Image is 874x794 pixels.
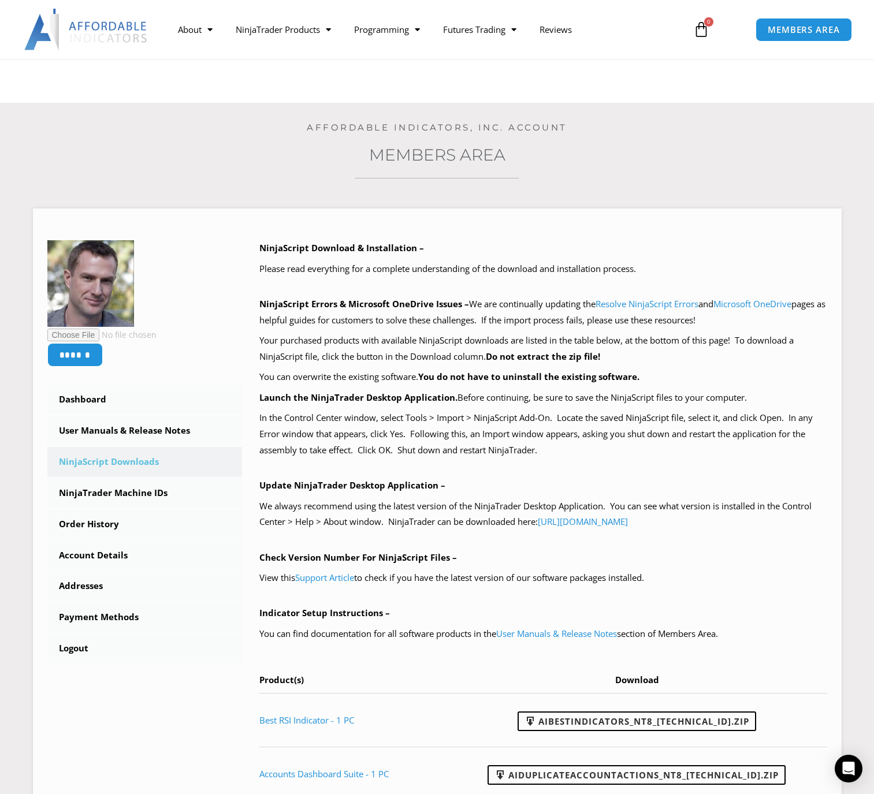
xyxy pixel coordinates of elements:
[259,261,827,277] p: Please read everything for a complete understanding of the download and installation process.
[307,122,567,133] a: Affordable Indicators, Inc. Account
[259,551,457,563] b: Check Version Number For NinjaScript Files –
[259,390,827,406] p: Before continuing, be sure to save the NinjaScript files to your computer.
[259,410,827,458] p: In the Control Center window, select Tools > Import > NinjaScript Add-On. Locate the saved NinjaS...
[295,572,354,583] a: Support Article
[47,509,243,539] a: Order History
[488,765,786,785] a: AIDuplicateAccountActions_NT8_[TECHNICAL_ID].zip
[369,145,505,165] a: Members Area
[259,369,827,385] p: You can overwrite the existing software.
[259,674,304,685] span: Product(s)
[224,16,343,43] a: NinjaTrader Products
[259,768,389,780] a: Accounts Dashboard Suite - 1 PC
[259,333,827,365] p: Your purchased products with available NinjaScript downloads are listed in the table below, at th...
[259,570,827,586] p: View this to check if you have the latest version of our software packages installed.
[528,16,583,43] a: Reviews
[47,385,243,415] a: Dashboard
[615,674,659,685] span: Download
[418,371,639,382] b: You do not have to uninstall the existing software.
[713,298,791,310] a: Microsoft OneDrive
[24,9,148,50] img: LogoAI | Affordable Indicators – NinjaTrader
[47,240,134,327] img: 8ba3ef56e8a0c9d61d9b0b6a2b5fac8dbfba699c4958149fcd50296af297c218
[47,633,243,663] a: Logout
[47,602,243,632] a: Payment Methods
[768,25,840,34] span: MEMBERS AREA
[676,13,727,46] a: 0
[47,416,243,446] a: User Manuals & Release Notes
[704,17,713,27] span: 0
[259,242,424,254] b: NinjaScript Download & Installation –
[596,298,698,310] a: Resolve NinjaScript Errors
[343,16,432,43] a: Programming
[259,298,469,310] b: NinjaScript Errors & Microsoft OneDrive Issues –
[47,571,243,601] a: Addresses
[259,607,390,618] b: Indicator Setup Instructions –
[47,385,243,663] nav: Account pages
[496,628,617,639] a: User Manuals & Release Notes
[756,18,852,42] a: MEMBERS AREA
[166,16,682,43] nav: Menu
[835,755,862,782] div: Open Intercom Messenger
[259,626,827,642] p: You can find documentation for all software products in the section of Members Area.
[47,540,243,571] a: Account Details
[259,498,827,531] p: We always recommend using the latest version of the NinjaTrader Desktop Application. You can see ...
[166,16,224,43] a: About
[259,392,458,403] b: Launch the NinjaTrader Desktop Application.
[259,479,445,491] b: Update NinjaTrader Desktop Application –
[259,714,354,726] a: Best RSI Indicator - 1 PC
[47,447,243,477] a: NinjaScript Downloads
[47,478,243,508] a: NinjaTrader Machine IDs
[432,16,528,43] a: Futures Trading
[538,516,628,527] a: [URL][DOMAIN_NAME]
[486,351,600,362] b: Do not extract the zip file!
[518,711,756,731] a: AIBestIndicators_NT8_[TECHNICAL_ID].zip
[259,296,827,329] p: We are continually updating the and pages as helpful guides for customers to solve these challeng...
